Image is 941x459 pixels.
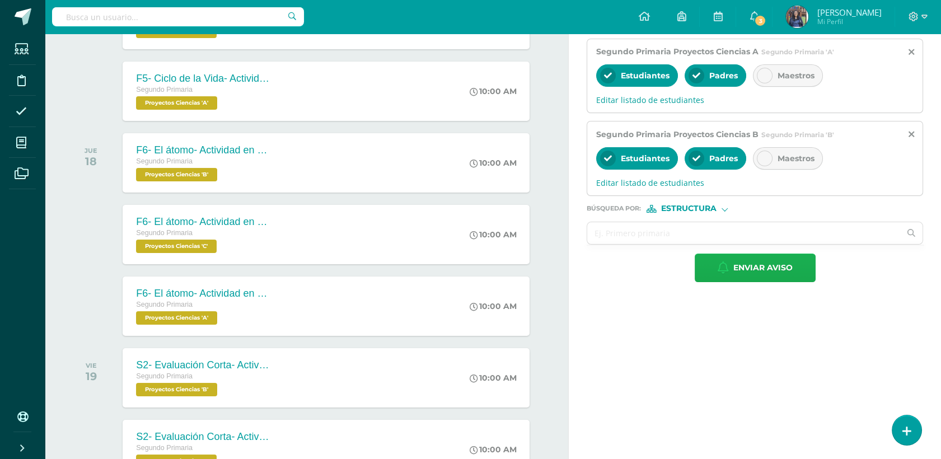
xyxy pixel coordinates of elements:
[136,311,217,325] span: Proyectos Ciencias 'A'
[778,153,814,163] span: Maestros
[136,86,193,93] span: Segundo Primaria
[136,444,193,452] span: Segundo Primaria
[469,444,516,455] div: 10:00 AM
[136,73,270,85] div: F5- Ciclo de la Vida- Actividad en Clase
[661,205,717,212] span: Estructura
[136,359,270,371] div: S2- Evaluación Corta- Actividad en Clase
[647,205,731,213] div: [object Object]
[621,153,670,163] span: Estudiantes
[733,254,793,282] span: Enviar aviso
[596,95,914,105] span: Editar listado de estudiantes
[469,158,516,168] div: 10:00 AM
[761,130,834,139] span: Segundo Primaria 'B'
[136,157,193,165] span: Segundo Primaria
[86,362,97,369] div: VIE
[709,153,738,163] span: Padres
[136,96,217,110] span: Proyectos Ciencias 'A'
[136,288,270,299] div: F6- El átomo- Actividad en Clase-
[587,222,900,244] input: Ej. Primero primaria
[469,301,516,311] div: 10:00 AM
[136,301,193,308] span: Segundo Primaria
[596,177,914,188] span: Editar listado de estudiantes
[469,86,516,96] div: 10:00 AM
[85,147,97,154] div: JUE
[469,373,516,383] div: 10:00 AM
[85,154,97,168] div: 18
[709,71,738,81] span: Padres
[469,230,516,240] div: 10:00 AM
[596,129,759,139] span: Segundo Primaria Proyectos Ciencias B
[136,216,270,228] div: F6- El átomo- Actividad en Clase-
[587,205,641,212] span: Búsqueda por :
[778,71,814,81] span: Maestros
[817,17,881,26] span: Mi Perfil
[596,46,759,57] span: Segundo Primaria Proyectos Ciencias A
[761,48,834,56] span: Segundo Primaria 'A'
[86,369,97,383] div: 19
[621,71,670,81] span: Estudiantes
[52,7,304,26] input: Busca un usuario...
[136,431,270,443] div: S2- Evaluación Corta- Actividad en Clase
[817,7,881,18] span: [PERSON_NAME]
[136,240,217,253] span: Proyectos Ciencias 'C'
[136,229,193,237] span: Segundo Primaria
[136,372,193,380] span: Segundo Primaria
[786,6,808,28] img: 97de3abe636775f55b96517d7f939dce.png
[136,383,217,396] span: Proyectos Ciencias 'B'
[136,168,217,181] span: Proyectos Ciencias 'B'
[754,15,766,27] span: 3
[136,144,270,156] div: F6- El átomo- Actividad en Clase-
[695,254,816,282] button: Enviar aviso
